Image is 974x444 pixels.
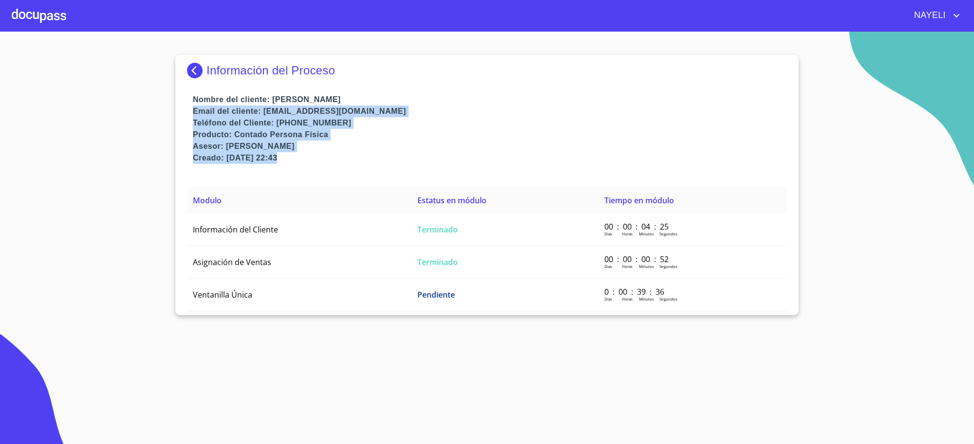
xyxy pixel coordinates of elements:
[193,117,787,129] p: Teléfono del Cliente: [PHONE_NUMBER]
[604,264,612,269] p: Dias
[659,231,677,236] p: Segundos
[604,221,670,232] p: 00 : 00 : 04 : 25
[604,296,612,302] p: Dias
[622,231,633,236] p: Horas
[417,224,458,235] span: Terminado
[417,289,455,300] span: Pendiente
[659,264,677,269] p: Segundos
[193,289,252,300] span: Ventanilla Única
[639,296,654,302] p: Minutos
[604,254,670,265] p: 00 : 00 : 00 : 52
[604,231,612,236] p: Dias
[193,129,787,141] p: Producto: Contado Persona Física
[622,296,633,302] p: Horas
[417,257,458,267] span: Terminado
[193,257,271,267] span: Asignación de Ventas
[659,296,677,302] p: Segundos
[187,63,787,78] div: Información del Proceso
[193,106,787,117] p: Email del cliente: [EMAIL_ADDRESS][DOMAIN_NAME]
[187,63,206,78] img: Docupass spot blue
[206,64,335,77] p: Información del Proceso
[604,286,670,297] p: 0 : 00 : 39 : 36
[193,224,278,235] span: Información del Cliente
[639,231,654,236] p: Minutos
[907,8,962,23] button: account of current user
[639,264,654,269] p: Minutos
[193,141,787,152] p: Asesor: [PERSON_NAME]
[193,94,787,106] p: Nombre del cliente: [PERSON_NAME]
[193,195,222,206] span: Modulo
[604,195,674,206] span: Tiempo en módulo
[907,8,951,23] span: NAYELI
[622,264,633,269] p: Horas
[193,152,787,164] p: Creado: [DATE] 22:43
[417,195,487,206] span: Estatus en módulo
